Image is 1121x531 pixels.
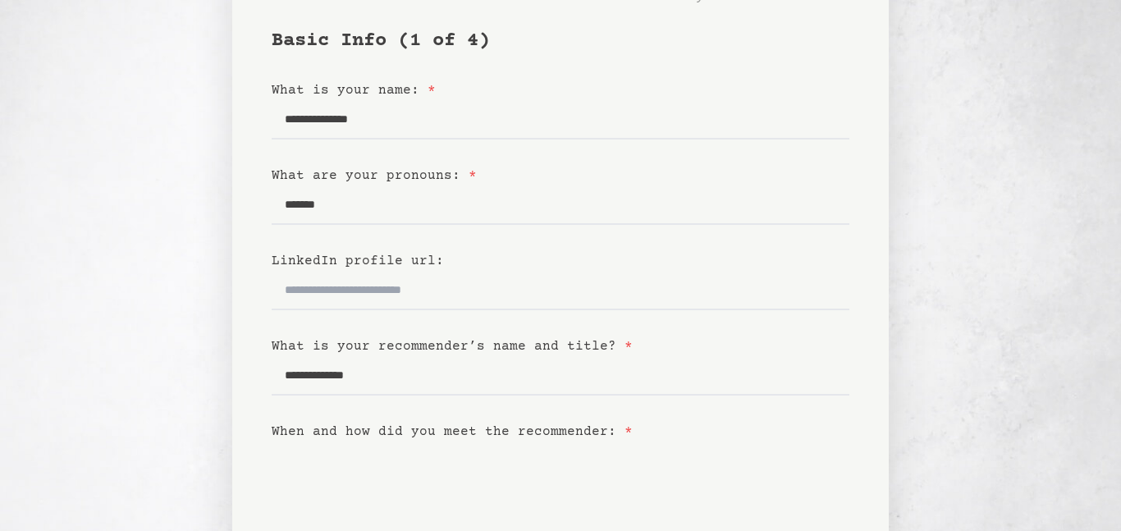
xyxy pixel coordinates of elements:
h1: Basic Info (1 of 4) [272,28,849,54]
label: What are your pronouns: [272,168,477,183]
label: What is your recommender’s name and title? [272,339,633,354]
label: When and how did you meet the recommender: [272,424,633,439]
label: LinkedIn profile url: [272,254,444,268]
label: What is your name: [272,83,436,98]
